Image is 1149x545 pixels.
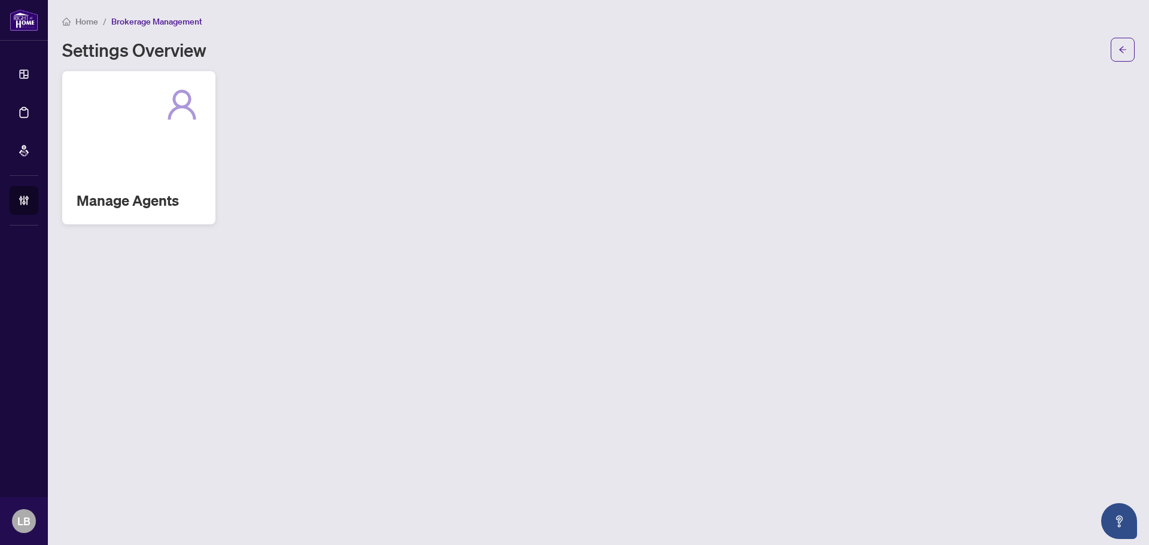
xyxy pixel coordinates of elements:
span: Home [75,16,98,27]
li: / [103,14,107,28]
button: Open asap [1101,503,1137,539]
span: arrow-left [1118,45,1127,54]
img: logo [10,9,38,31]
span: home [62,17,71,26]
h1: Settings Overview [62,40,206,59]
span: Brokerage Management [111,16,202,27]
h2: Manage Agents [77,191,201,210]
span: LB [17,513,31,529]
